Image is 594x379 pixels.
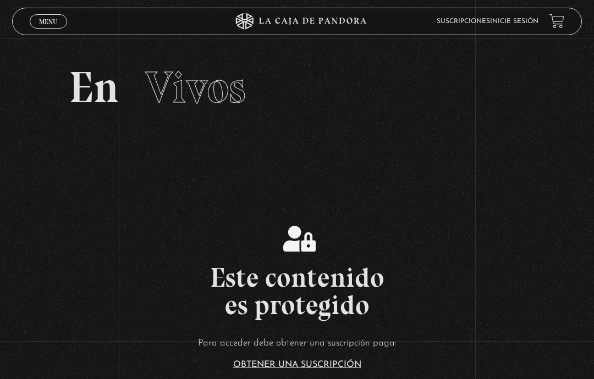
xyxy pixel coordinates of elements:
h2: En [69,65,525,109]
a: Obtener una suscripción [233,360,361,369]
a: View your shopping cart [549,14,564,29]
span: Menu [39,18,57,25]
span: Cerrar [36,27,62,35]
span: Vivos [145,61,246,114]
a: Inicie sesión [490,18,538,25]
a: Suscripciones [437,18,490,25]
